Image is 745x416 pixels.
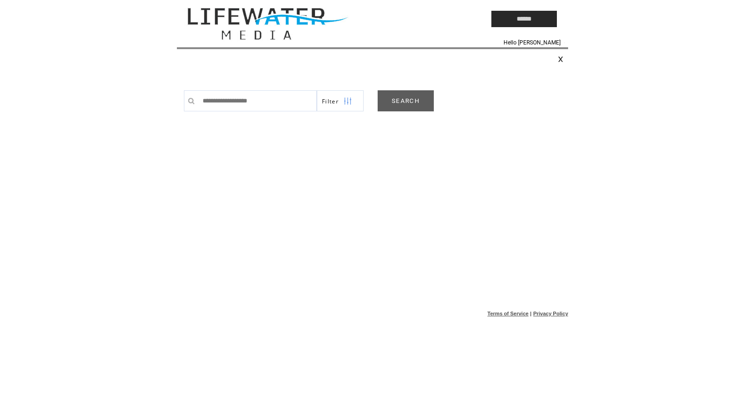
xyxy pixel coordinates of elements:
a: Filter [317,90,364,111]
img: filters.png [343,91,352,112]
a: Privacy Policy [533,311,568,316]
a: Terms of Service [488,311,529,316]
a: SEARCH [378,90,434,111]
span: Hello [PERSON_NAME] [504,39,561,46]
span: | [530,311,532,316]
span: Show filters [322,97,339,105]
